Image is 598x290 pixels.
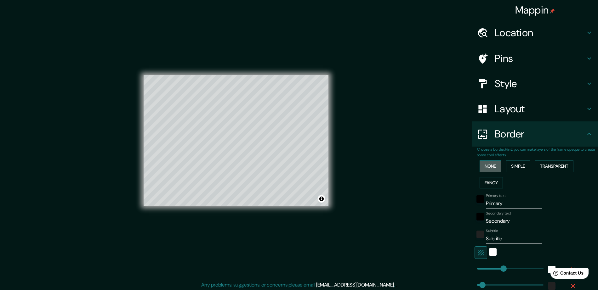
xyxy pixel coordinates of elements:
div: Pins [472,46,598,71]
div: Style [472,71,598,96]
a: [EMAIL_ADDRESS][DOMAIN_NAME] [316,282,394,288]
iframe: Help widget launcher [542,265,591,283]
div: Border [472,121,598,147]
p: Choose a border. : you can make layers of the frame opaque to create some cool effects. [477,147,598,158]
button: None [480,160,501,172]
h4: Location [495,26,585,39]
button: color-222222 [548,282,555,290]
p: Any problems, suggestions, or concerns please email . [201,281,395,289]
h4: Layout [495,103,585,115]
div: Location [472,20,598,45]
button: black [476,195,484,203]
button: Fancy [480,177,503,189]
label: Primary text [486,193,505,198]
label: Subtitle [486,228,498,234]
button: Transparent [535,160,573,172]
button: black [476,213,484,220]
h4: Border [495,128,585,140]
button: Toggle attribution [318,195,325,203]
div: . [395,281,396,289]
button: Simple [506,160,530,172]
h4: Pins [495,52,585,65]
img: pin-icon.png [550,8,555,14]
h4: Style [495,77,585,90]
button: white [489,248,497,256]
button: color-222222 [476,231,484,238]
b: Hint [505,147,512,152]
div: . [396,281,397,289]
h4: Mappin [515,4,555,16]
label: Secondary text [486,211,511,216]
div: Layout [472,96,598,121]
